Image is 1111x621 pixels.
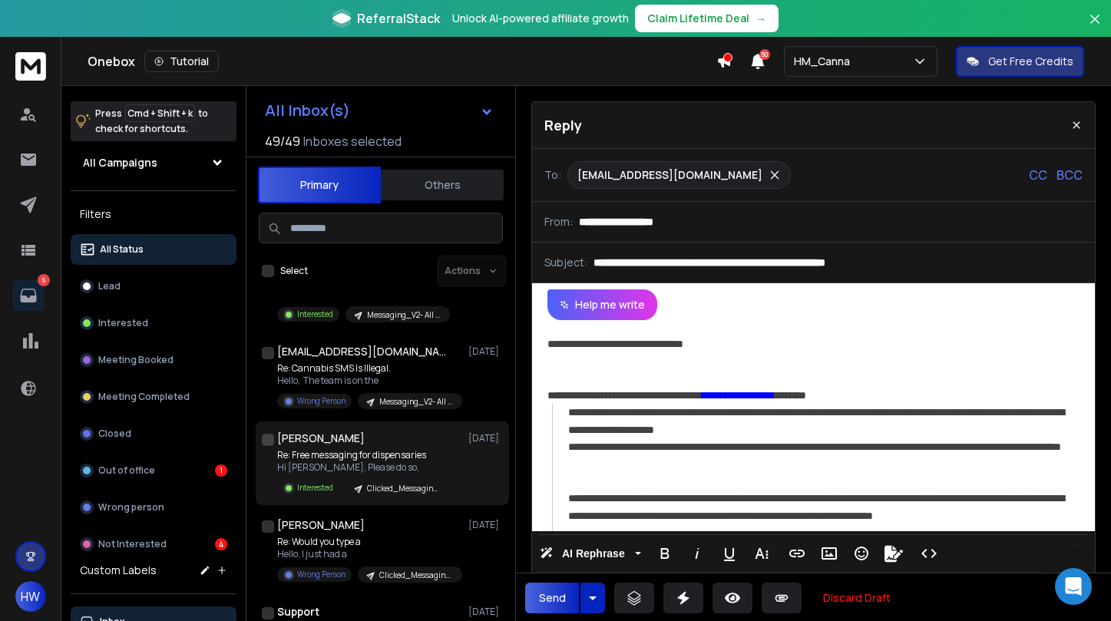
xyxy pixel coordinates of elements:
[547,289,657,320] button: Help me write
[635,5,779,32] button: Claim Lifetime Deal→
[280,265,308,277] label: Select
[297,395,346,407] p: Wrong Person
[71,529,236,560] button: Not Interested4
[544,255,587,270] p: Subject:
[357,9,440,28] span: ReferralStack
[277,548,461,560] p: Hello, I just had a
[277,604,319,619] h1: Support
[782,538,812,569] button: Insert Link (⌘K)
[98,428,131,440] p: Closed
[215,538,227,550] div: 4
[379,570,453,581] p: Clicked_Messaging_v1+V2- WM-Leafly + Other
[98,391,190,403] p: Meeting Completed
[98,317,148,329] p: Interested
[297,569,346,580] p: Wrong Person
[879,538,908,569] button: Signature
[71,382,236,412] button: Meeting Completed
[815,538,844,569] button: Insert Image (⌘P)
[1029,166,1047,184] p: CC
[756,11,766,26] span: →
[15,581,46,612] button: HW
[650,538,679,569] button: Bold (⌘B)
[277,449,450,461] p: Re: Free messaging for dispensaries
[847,538,876,569] button: Emoticons
[71,455,236,486] button: Out of office1
[258,167,381,203] button: Primary
[747,538,776,569] button: More Text
[303,132,402,150] h3: Inboxes selected
[544,214,573,230] p: From:
[277,375,461,387] p: Hello, The team is on the
[468,519,503,531] p: [DATE]
[80,563,157,578] h3: Custom Labels
[71,308,236,339] button: Interested
[1055,568,1092,605] div: Open Intercom Messenger
[277,536,461,548] p: Re: Would you type a
[297,309,333,320] p: Interested
[71,345,236,375] button: Meeting Booked
[794,54,856,69] p: HM_Canna
[144,51,219,72] button: Tutorial
[537,538,644,569] button: AI Rephrase
[98,280,121,292] p: Lead
[811,583,903,613] button: Discard Draft
[83,155,157,170] h1: All Campaigns
[71,271,236,302] button: Lead
[544,167,561,183] p: To:
[265,103,350,118] h1: All Inbox(s)
[253,95,506,126] button: All Inbox(s)
[367,483,441,494] p: Clicked_Messaging_v1+V2- WM-Leafly + Other
[95,106,208,137] p: Press to check for shortcuts.
[544,114,582,136] p: Reply
[277,344,446,359] h1: [EMAIL_ADDRESS][DOMAIN_NAME]
[297,482,333,494] p: Interested
[577,167,762,183] p: [EMAIL_ADDRESS][DOMAIN_NAME]
[452,11,629,26] p: Unlock AI-powered affiliate growth
[525,583,579,613] button: Send
[71,234,236,265] button: All Status
[38,274,50,286] p: 5
[265,132,300,150] span: 49 / 49
[13,280,44,311] a: 5
[98,538,167,550] p: Not Interested
[683,538,712,569] button: Italic (⌘I)
[559,547,628,560] span: AI Rephrase
[277,362,461,375] p: Re: Cannabis SMS Is Illegal.
[277,517,365,533] h1: [PERSON_NAME]
[379,396,453,408] p: Messaging_V2- All Other_West #2 (1000)
[215,464,227,477] div: 1
[468,345,503,358] p: [DATE]
[277,431,365,446] h1: [PERSON_NAME]
[71,492,236,523] button: Wrong person
[1085,9,1105,46] button: Close banner
[988,54,1073,69] p: Get Free Credits
[88,51,716,72] div: Onebox
[914,538,944,569] button: Code View
[98,501,164,514] p: Wrong person
[468,432,503,444] p: [DATE]
[381,168,504,202] button: Others
[1056,166,1083,184] p: BCC
[956,46,1084,77] button: Get Free Credits
[715,538,744,569] button: Underline (⌘U)
[98,354,174,366] p: Meeting Booked
[468,606,503,618] p: [DATE]
[367,309,441,321] p: Messaging_V2- All Other_West #2 (1000)
[100,243,144,256] p: All Status
[71,147,236,178] button: All Campaigns
[98,464,155,477] p: Out of office
[277,461,450,474] p: Hi [PERSON_NAME], Please do so,
[71,203,236,225] h3: Filters
[71,418,236,449] button: Closed
[125,104,195,122] span: Cmd + Shift + k
[759,49,770,60] span: 50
